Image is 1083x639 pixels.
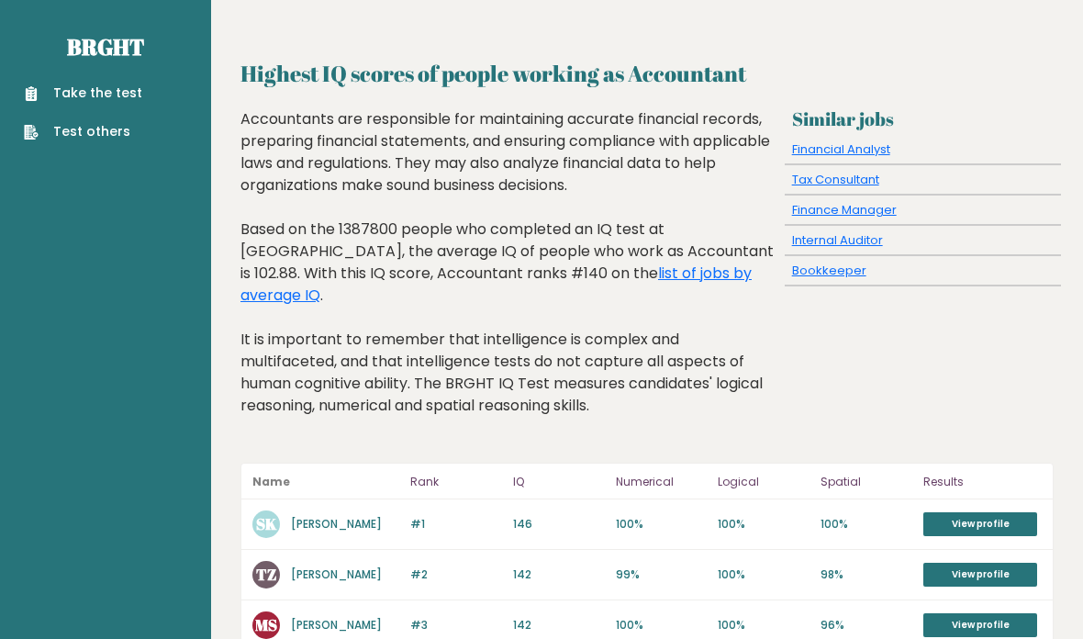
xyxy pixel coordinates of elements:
p: Numerical [616,471,708,493]
a: View profile [923,563,1037,587]
a: Internal Auditor [792,231,883,249]
p: IQ [513,471,605,493]
p: #3 [410,617,502,633]
a: View profile [923,613,1037,637]
p: 142 [513,617,605,633]
a: Tax Consultant [792,171,879,188]
a: Brght [67,32,144,62]
text: MS [255,614,277,635]
p: Logical [718,471,809,493]
p: Results [923,471,1042,493]
p: #1 [410,516,502,532]
p: 98% [821,566,912,583]
a: list of jobs by average IQ [240,263,752,306]
text: SK [256,513,277,534]
p: 100% [616,516,708,532]
a: Bookkeeper [792,262,866,279]
h3: Similar jobs [792,108,1054,130]
p: 100% [821,516,912,532]
p: Spatial [821,471,912,493]
p: 99% [616,566,708,583]
p: 142 [513,566,605,583]
p: 100% [616,617,708,633]
a: [PERSON_NAME] [291,516,382,532]
a: View profile [923,512,1037,536]
a: Finance Manager [792,201,897,219]
a: Test others [24,122,142,141]
b: Name [252,474,290,489]
p: #2 [410,566,502,583]
p: 96% [821,617,912,633]
p: 146 [513,516,605,532]
p: 100% [718,617,809,633]
a: [PERSON_NAME] [291,617,382,633]
p: Rank [410,471,502,493]
div: Accountants are responsible for maintaining accurate financial records, preparing financial state... [240,108,778,444]
a: [PERSON_NAME] [291,566,382,582]
h2: Highest IQ scores of people working as Accountant [240,57,1054,90]
a: Financial Analyst [792,140,890,158]
text: TZ [256,564,276,585]
p: 100% [718,516,809,532]
p: 100% [718,566,809,583]
a: Take the test [24,84,142,103]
